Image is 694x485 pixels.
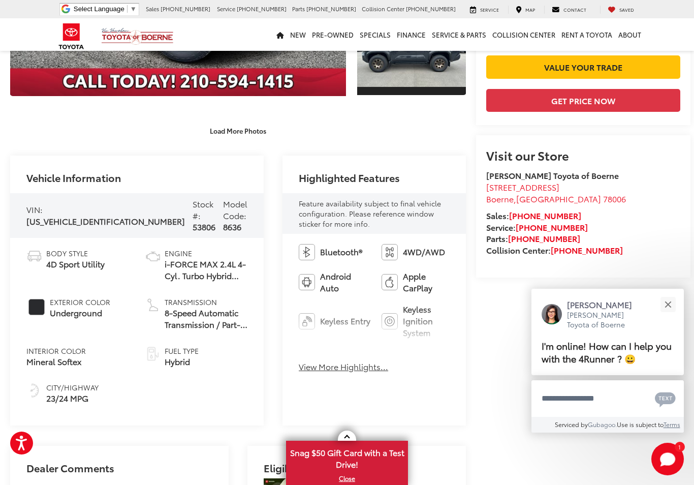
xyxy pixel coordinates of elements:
span: [GEOGRAPHIC_DATA] [516,193,601,204]
button: Close [657,294,679,316]
button: Toggle Chat Window [651,443,684,475]
span: Saved [619,6,634,13]
span: Use is subject to [617,420,664,429]
img: 4WD/AWD [382,244,398,260]
span: Keyless Ignition System [403,304,450,339]
img: Bluetooth® [299,244,315,260]
button: Load More Photos [203,122,273,140]
div: Close[PERSON_NAME][PERSON_NAME] Toyota of BoerneI'm online! How can I help you with the 4Runner ?... [531,289,684,433]
a: Collision Center [489,18,558,51]
span: I'm online! How can I help you with the 4Runner ? 😀 [542,339,672,365]
a: [PHONE_NUMBER] [509,209,581,221]
span: [PHONE_NUMBER] [406,5,456,13]
button: Chat with SMS [652,387,679,410]
span: Sales [146,5,159,13]
span: Exterior Color [50,297,110,307]
span: 53806 [193,221,215,232]
h2: Visit our Store [486,148,680,162]
a: [PHONE_NUMBER] [508,232,580,244]
span: Service [217,5,235,13]
strong: [PERSON_NAME] Toyota of Boerne [486,169,619,181]
span: Feature availability subject to final vehicle configuration. Please reference window sticker for ... [299,198,441,229]
textarea: Type your message [531,380,684,417]
span: #292A2D [28,299,45,315]
span: Map [525,6,535,13]
span: 4D Sport Utility [46,258,105,270]
span: Serviced by [555,420,588,429]
span: Fuel Type [165,346,199,356]
a: Select Language​ [74,5,137,13]
span: Snag $50 Gift Card with a Test Drive! [287,442,407,473]
a: Specials [357,18,394,51]
button: Get Price Now [486,89,680,112]
a: Finance [394,18,429,51]
img: Toyota [52,20,90,53]
button: View More Highlights... [299,361,388,373]
a: Expand Photo 3 [357,14,466,96]
h2: Highlighted Features [299,172,400,183]
span: [PHONE_NUMBER] [237,5,287,13]
span: Apple CarPlay [403,270,450,294]
span: 78006 [603,193,626,204]
a: About [615,18,644,51]
span: Hybrid [165,356,199,368]
img: Vic Vaughan Toyota of Boerne [101,27,174,45]
p: [PERSON_NAME] Toyota of Boerne [567,310,642,330]
span: [PHONE_NUMBER] [161,5,210,13]
strong: Parts: [486,232,580,244]
a: [PHONE_NUMBER] [551,244,623,256]
span: Stock #: [193,198,213,221]
span: [US_VEHICLE_IDENTIFICATION_NUMBER] [26,215,185,227]
strong: Service: [486,221,588,233]
span: Bluetooth® [320,246,362,258]
strong: Collision Center: [486,244,623,256]
span: Transmission [165,297,248,307]
a: Home [273,18,287,51]
a: [STREET_ADDRESS] Boerne,[GEOGRAPHIC_DATA] 78006 [486,181,626,204]
span: Engine [165,248,248,258]
svg: Text [655,391,676,407]
a: Service & Parts: Opens in a new tab [429,18,489,51]
span: Parts [292,5,305,13]
span: ​ [127,5,128,13]
a: Map [508,6,543,14]
a: Terms [664,420,680,429]
svg: Start Chat [651,443,684,475]
h2: Eligible Benefits [264,462,450,478]
a: My Saved Vehicles [600,6,642,14]
h2: Vehicle Information [26,172,121,183]
span: City/Highway [46,382,99,392]
span: 4WD/AWD [403,246,445,258]
span: 23/24 MPG [46,392,99,404]
span: Select Language [74,5,124,13]
h2: Dealer Comments [26,462,212,483]
span: 8-Speed Automatic Transmission / Part-time 4-Wheel Drive [165,307,248,330]
a: New [287,18,309,51]
span: VIN: [26,203,43,215]
span: 1 [678,444,681,449]
a: [PHONE_NUMBER] [516,221,588,233]
span: [STREET_ADDRESS] [486,181,559,193]
span: Collision Center [362,5,404,13]
a: Gubagoo. [588,420,617,429]
span: Contact [563,6,586,13]
a: Pre-Owned [309,18,357,51]
span: , [486,193,626,204]
img: 2025 Toyota 4Runner i-FORCE MAX Trailhunter [356,24,467,86]
span: Underground [50,307,110,319]
span: ▼ [130,5,137,13]
a: Rent a Toyota [558,18,615,51]
img: Fuel Economy [26,382,43,399]
img: Android Auto [299,274,315,290]
a: Service [462,6,507,14]
span: Body Style [46,248,105,258]
span: Mineral Softex [26,356,86,368]
p: [PERSON_NAME] [567,299,642,310]
span: [PHONE_NUMBER] [306,5,356,13]
strong: Sales: [486,209,581,221]
span: Service [480,6,499,13]
span: Model Code: [223,198,247,221]
span: Boerne [486,193,514,204]
a: Value Your Trade [486,55,680,78]
span: Android Auto [320,270,371,294]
